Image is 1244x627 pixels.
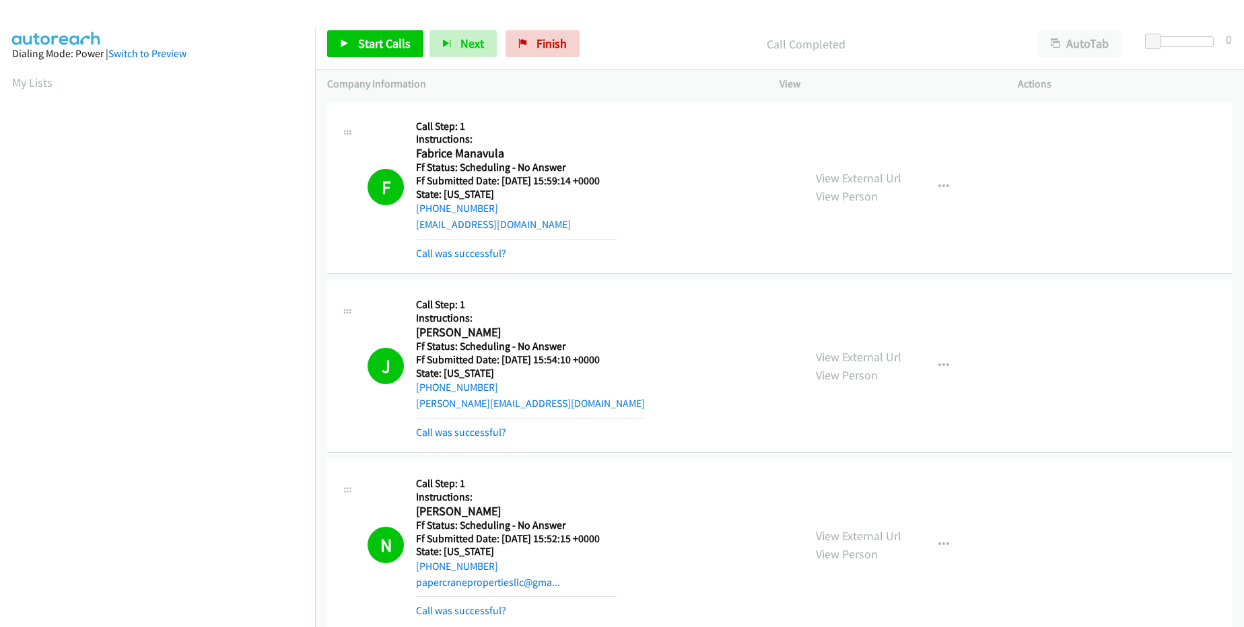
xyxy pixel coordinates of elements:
[416,325,617,340] h2: [PERSON_NAME]
[416,120,617,133] h5: Call Step: 1
[327,30,423,57] a: Start Calls
[416,367,645,380] h5: State: [US_STATE]
[1205,260,1244,367] iframe: Resource Center
[368,169,404,205] h1: F
[416,381,498,394] a: [PHONE_NUMBER]
[12,46,303,62] div: Dialing Mode: Power |
[1038,30,1121,57] button: AutoTab
[816,349,901,365] a: View External Url
[108,47,186,60] a: Switch to Preview
[416,188,617,201] h5: State: [US_STATE]
[816,528,901,544] a: View External Url
[416,560,498,573] a: [PHONE_NUMBER]
[416,174,617,188] h5: Ff Submitted Date: [DATE] 15:59:14 +0000
[416,161,617,174] h5: Ff Status: Scheduling - No Answer
[368,527,404,563] h1: N
[416,545,617,558] h5: State: [US_STATE]
[416,218,571,231] a: [EMAIL_ADDRESS][DOMAIN_NAME]
[506,30,580,57] a: Finish
[1018,76,1232,92] p: Actions
[816,546,878,562] a: View Person
[416,146,617,161] h2: Fabrice Manavula
[358,36,411,51] span: Start Calls
[816,367,878,383] a: View Person
[416,604,506,617] a: Call was successful?
[416,490,617,504] h5: Instructions:
[598,35,1014,53] p: Call Completed
[416,202,498,215] a: [PHONE_NUMBER]
[416,247,506,260] a: Call was successful?
[429,30,497,57] button: Next
[416,353,645,367] h5: Ff Submitted Date: [DATE] 15:54:10 +0000
[816,188,878,204] a: View Person
[416,576,560,589] a: papercranepropertiesllc@gma...
[416,397,645,410] a: [PERSON_NAME][EMAIL_ADDRESS][DOMAIN_NAME]
[416,298,645,311] h5: Call Step: 1
[1226,30,1232,48] div: 0
[416,133,617,146] h5: Instructions:
[416,340,645,353] h5: Ff Status: Scheduling - No Answer
[780,76,994,92] p: View
[537,36,567,51] span: Finish
[816,170,901,186] a: View External Url
[416,311,645,325] h5: Instructions:
[416,532,617,546] h5: Ff Submitted Date: [DATE] 15:52:15 +0000
[1152,36,1214,47] div: Delay between calls (in seconds)
[416,426,506,439] a: Call was successful?
[416,519,617,532] h5: Ff Status: Scheduling - No Answer
[327,76,755,92] p: Company Information
[416,477,617,490] h5: Call Step: 1
[460,36,484,51] span: Next
[12,75,53,90] a: My Lists
[416,504,617,519] h2: [PERSON_NAME]
[368,348,404,384] h1: J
